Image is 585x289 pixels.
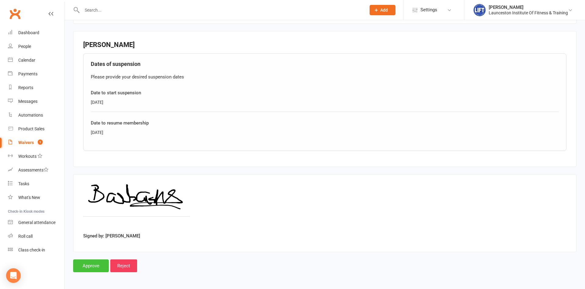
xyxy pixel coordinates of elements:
div: Open Intercom Messenger [6,268,21,283]
div: Product Sales [18,126,44,131]
div: Tasks [18,181,29,186]
div: Automations [18,113,43,117]
a: Roll call [8,229,64,243]
div: Roll call [18,234,33,239]
div: People [18,44,31,49]
span: Add [380,8,388,13]
a: Product Sales [8,122,64,136]
label: Signed by: [PERSON_NAME] [83,232,140,240]
a: What's New [8,191,64,204]
a: Assessments [8,163,64,177]
div: General attendance [18,220,55,225]
a: Reports [8,81,64,95]
h4: Dates of suspension [91,61,559,67]
a: Messages [8,95,64,108]
div: Calendar [18,58,35,63]
a: Class kiosk mode [8,243,64,257]
a: Automations [8,108,64,122]
div: Messages [18,99,37,104]
div: [DATE] [91,99,559,106]
div: Workouts [18,154,37,159]
button: Add [370,5,395,15]
div: Date to start suspension [91,89,559,96]
div: [DATE] [91,129,559,136]
div: Launceston Institute Of Fitness & Training [489,10,568,16]
input: Reject [110,259,137,272]
div: Dashboard [18,30,39,35]
div: What's New [18,195,40,200]
div: Class check-in [18,247,45,252]
input: Search... [80,6,362,14]
a: Payments [8,67,64,81]
a: Calendar [8,53,64,67]
div: Date to resume membership [91,119,559,127]
div: Reports [18,85,33,90]
a: Tasks [8,177,64,191]
div: Assessments [18,168,48,172]
img: image1757887857.png [83,184,190,230]
a: People [8,40,64,53]
span: 1 [38,139,43,145]
input: Approve [73,259,109,272]
img: thumb_image1711312309.png [473,4,486,16]
div: Payments [18,71,37,76]
a: Workouts [8,150,64,163]
h3: [PERSON_NAME] [83,41,566,49]
span: Settings [420,3,437,17]
div: [PERSON_NAME] [489,5,568,10]
div: Waivers [18,140,34,145]
a: Clubworx [7,6,23,21]
a: Dashboard [8,26,64,40]
div: Please provide your desired suspension dates [91,73,559,81]
a: Waivers 1 [8,136,64,150]
a: General attendance kiosk mode [8,216,64,229]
